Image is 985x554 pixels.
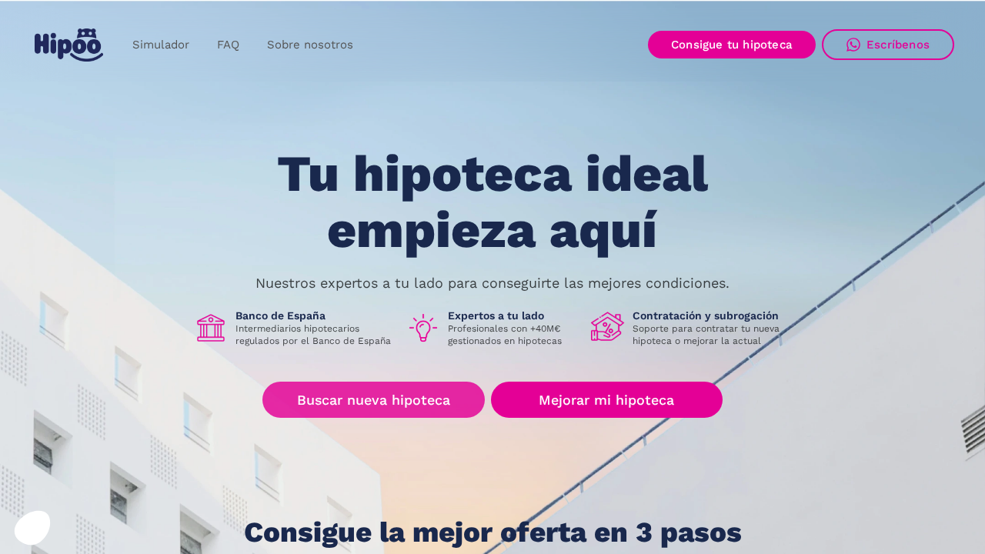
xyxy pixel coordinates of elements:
[648,31,816,58] a: Consigue tu hipoteca
[448,309,579,322] h1: Expertos a tu lado
[633,309,791,322] h1: Contratación y subrogación
[203,30,253,60] a: FAQ
[866,38,930,52] div: Escríbenos
[235,309,394,322] h1: Banco de España
[822,29,954,60] a: Escríbenos
[491,382,723,418] a: Mejorar mi hipoteca
[235,322,394,347] p: Intermediarios hipotecarios regulados por el Banco de España
[255,277,730,289] p: Nuestros expertos a tu lado para conseguirte las mejores condiciones.
[244,517,742,548] h1: Consigue la mejor oferta en 3 pasos
[253,30,367,60] a: Sobre nosotros
[119,30,203,60] a: Simulador
[262,382,485,418] a: Buscar nueva hipoteca
[31,22,106,68] a: home
[201,146,784,258] h1: Tu hipoteca ideal empieza aquí
[633,322,791,347] p: Soporte para contratar tu nueva hipoteca o mejorar la actual
[448,322,579,347] p: Profesionales con +40M€ gestionados en hipotecas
